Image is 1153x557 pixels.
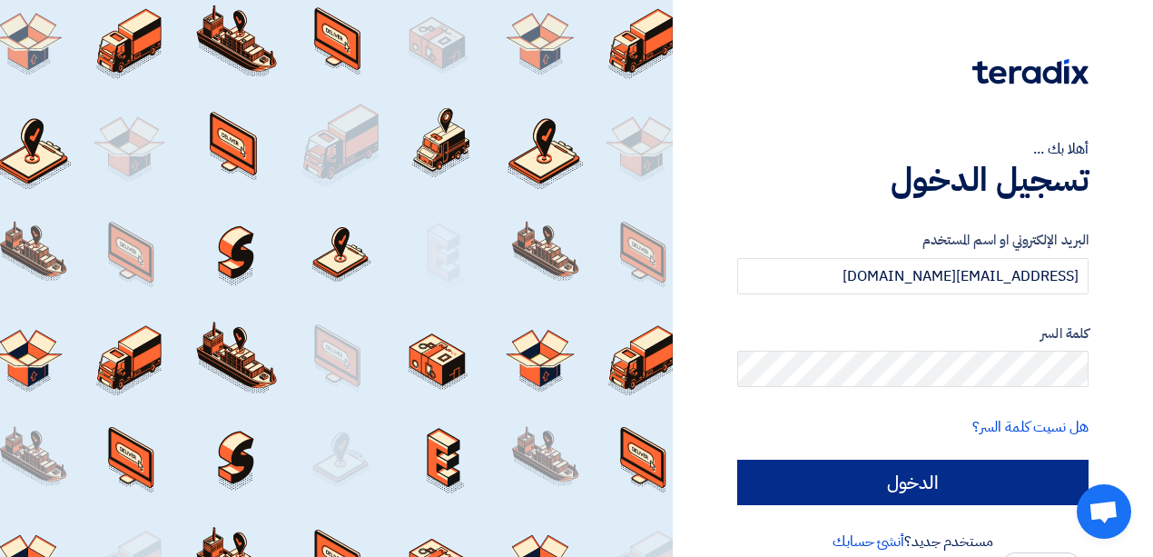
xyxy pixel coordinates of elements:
img: Teradix logo [972,59,1089,85]
label: كلمة السر [737,323,1089,344]
input: الدخول [737,460,1089,505]
label: البريد الإلكتروني او اسم المستخدم [737,230,1089,251]
div: مستخدم جديد؟ [737,531,1089,552]
a: هل نسيت كلمة السر؟ [972,416,1089,438]
a: أنشئ حسابك [833,531,904,552]
h1: تسجيل الدخول [737,160,1089,200]
input: أدخل بريد العمل الإلكتروني او اسم المستخدم الخاص بك ... [737,258,1089,294]
a: Open chat [1077,484,1131,539]
div: أهلا بك ... [737,138,1089,160]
